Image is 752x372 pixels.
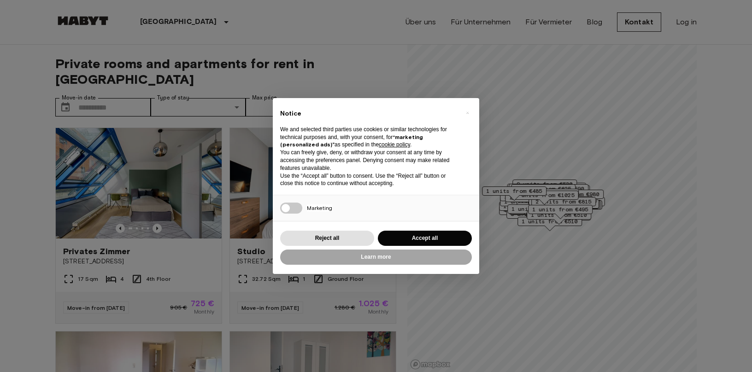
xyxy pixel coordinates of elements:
[379,141,410,148] a: cookie policy
[466,107,469,118] span: ×
[280,172,457,188] p: Use the “Accept all” button to consent. Use the “Reject all” button or close this notice to conti...
[280,250,472,265] button: Learn more
[307,204,332,211] span: Marketing
[280,126,457,149] p: We and selected third parties use cookies or similar technologies for technical purposes and, wit...
[460,105,475,120] button: Close this notice
[280,134,423,148] strong: “marketing (personalized ads)”
[378,231,472,246] button: Accept all
[280,109,457,118] h2: Notice
[280,231,374,246] button: Reject all
[280,149,457,172] p: You can freely give, deny, or withdraw your consent at any time by accessing the preferences pane...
